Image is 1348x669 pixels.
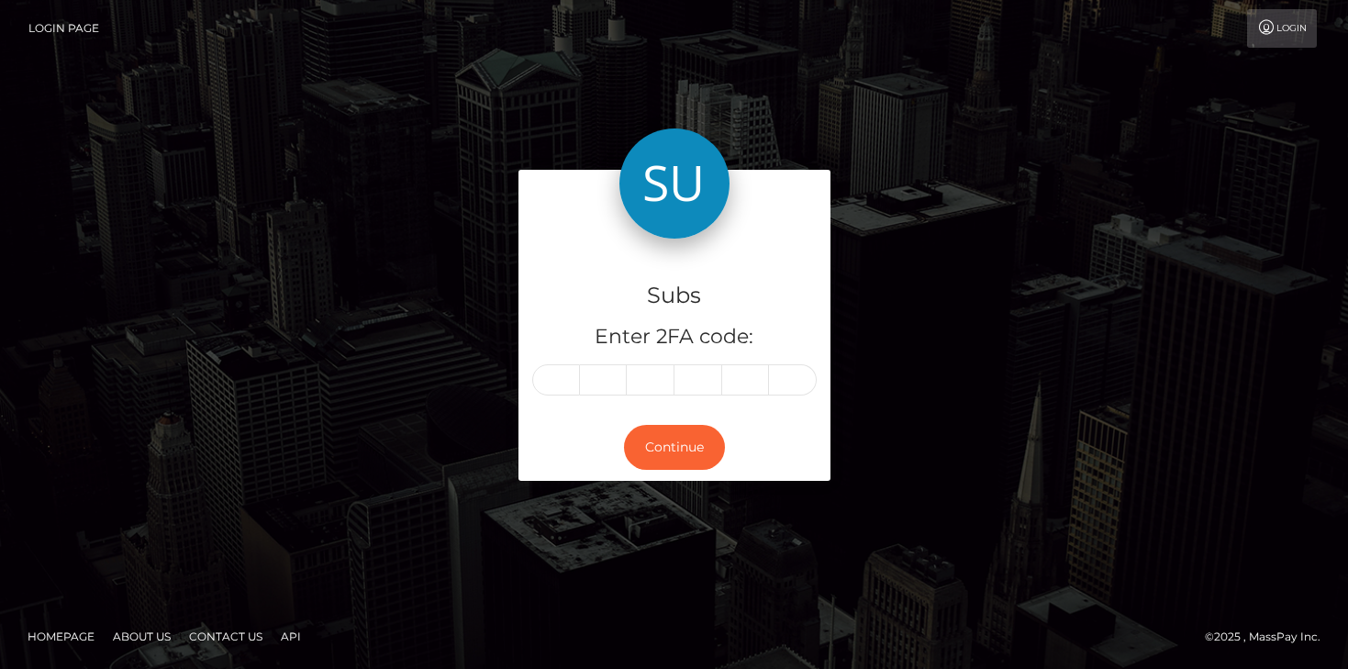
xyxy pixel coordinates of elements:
a: Contact Us [182,622,270,651]
a: About Us [106,622,178,651]
a: API [273,622,308,651]
h5: Enter 2FA code: [532,323,817,351]
img: Subs [619,128,730,239]
a: Homepage [20,622,102,651]
h4: Subs [532,280,817,312]
div: © 2025 , MassPay Inc. [1205,627,1334,647]
a: Login [1247,9,1317,48]
a: Login Page [28,9,99,48]
button: Continue [624,425,725,470]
